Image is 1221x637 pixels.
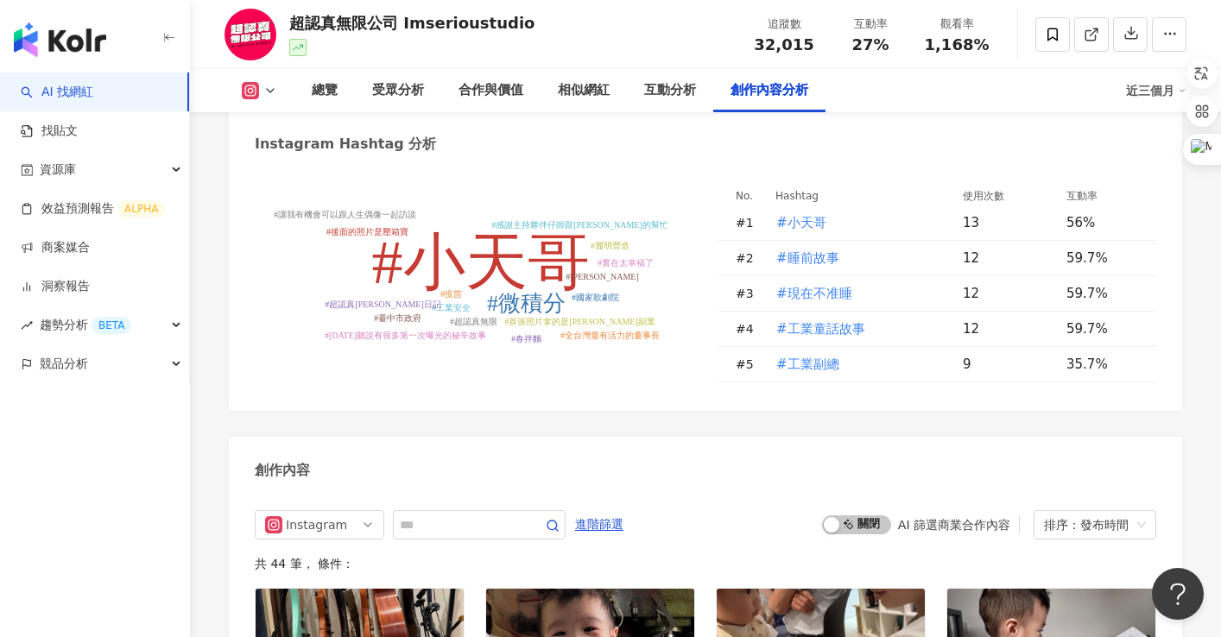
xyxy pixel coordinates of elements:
[838,16,903,33] div: 互動率
[762,186,949,205] th: Hashtag
[751,16,817,33] div: 追蹤數
[372,80,424,101] div: 受眾分析
[572,293,619,302] tspan: #國家歌劇院
[40,344,88,383] span: 競品分析
[754,35,813,54] span: 32,015
[92,317,131,334] div: BETA
[459,80,523,101] div: 合作與價值
[40,306,131,344] span: 趨勢分析
[762,312,949,347] td: #工業童話故事
[598,258,654,268] tspan: #實在太幸福了
[762,347,949,382] td: #工業副總
[21,84,93,101] a: searchAI 找網紅
[255,135,436,154] div: Instagram Hashtag 分析
[558,80,610,101] div: 相似網紅
[1066,213,1139,232] div: 56%
[775,276,853,311] button: #現在不准睡
[736,284,762,303] div: # 3
[736,213,762,232] div: # 1
[312,80,338,101] div: 總覽
[225,9,276,60] img: KOL Avatar
[21,319,33,331] span: rise
[1152,568,1204,620] iframe: Help Scout Beacon - Open
[1053,205,1156,241] td: 56%
[286,511,342,539] div: Instagram
[776,284,852,303] span: #現在不准睡
[644,80,696,101] div: 互動分析
[1053,241,1156,276] td: 59.7%
[731,80,808,101] div: 創作內容分析
[736,249,762,268] div: # 2
[274,210,416,219] tspan: #讓我有機會可以跟人生偶像一起訪談
[560,331,660,340] tspan: #全台灣最有活力的董事長
[575,511,623,539] span: 進階篩選
[1053,312,1156,347] td: 59.7%
[21,200,165,218] a: 效益預測報告ALPHA
[40,150,76,189] span: 資源庫
[21,123,78,140] a: 找貼文
[372,228,590,297] tspan: #小天哥
[762,241,949,276] td: #睡前故事
[963,249,1053,268] div: 12
[1126,77,1186,104] div: 近三個月
[963,213,1053,232] div: 13
[491,220,667,230] tspan: #感謝主持夥伴仔師跟[PERSON_NAME]的幫忙
[1066,319,1139,338] div: 59.7%
[736,355,762,374] div: # 5
[450,317,497,326] tspan: #超認真無限
[1053,347,1156,382] td: 35.7%
[591,241,629,250] tspan: #麗明營造
[718,186,762,205] th: No.
[776,319,865,338] span: #工業童話故事
[574,510,624,538] button: 進階篩選
[1053,186,1156,205] th: 互動率
[21,278,90,295] a: 洞察報告
[566,272,638,281] tspan: #[PERSON_NAME]
[1044,511,1130,539] div: 排序：發布時間
[963,355,1053,374] div: 9
[776,213,826,232] span: #小天哥
[511,334,541,344] tspan: #春拌麵
[325,331,486,340] tspan: #[DATE]聽說有很多第一次曝光的秘辛故事
[325,300,440,309] tspan: #超認真[PERSON_NAME]日記
[775,347,840,382] button: #工業副總
[775,205,827,240] button: #小天哥
[432,303,471,312] tspan: #工業安全
[255,461,310,480] div: 創作內容
[925,36,990,54] span: 1,168%
[504,317,655,326] tspan: #首張照片拿的是[PERSON_NAME]副業
[949,186,1053,205] th: 使用次數
[374,313,421,323] tspan: #臺中市政府
[1066,355,1139,374] div: 35.7%
[289,12,535,34] div: 超認真無限公司 Imserioustudio
[776,249,839,268] span: #睡前故事
[487,291,566,316] tspan: #微積分
[963,319,1053,338] div: 12
[762,276,949,312] td: #現在不准睡
[1066,249,1139,268] div: 59.7%
[924,16,990,33] div: 觀看率
[255,557,1156,571] div: 共 44 筆 ， 條件：
[851,36,889,54] span: 27%
[21,239,90,256] a: 商案媒合
[776,355,839,374] span: #工業副總
[775,241,840,275] button: #睡前故事
[440,289,462,299] tspan: #疫苗
[1066,284,1139,303] div: 59.7%
[14,22,106,57] img: logo
[898,518,1010,532] div: AI 篩選商業合作內容
[762,205,949,241] td: #小天哥
[963,284,1053,303] div: 12
[1053,276,1156,312] td: 59.7%
[736,319,762,338] div: # 4
[326,227,408,237] tspan: #後面的照片是壓箱寶
[775,312,866,346] button: #工業童話故事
